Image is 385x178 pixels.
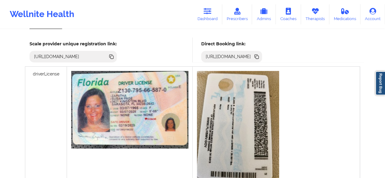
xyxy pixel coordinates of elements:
[32,54,82,60] div: [URL][DOMAIN_NAME]
[222,4,252,24] a: Prescribers
[375,71,385,95] a: Report Bug
[276,4,301,24] a: Coaches
[193,4,222,24] a: Dashboard
[301,4,329,24] a: Therapists
[360,4,385,24] a: Account
[201,41,262,47] h5: Direct Booking link:
[71,71,188,148] img: aea61583-1362-4576-ba12-cb380807e010_48af0da5-d9e7-40bb-91c5-6210e0881222Susan_P_Zapatha_DL.jpg
[203,54,254,60] div: [URL][DOMAIN_NAME]
[30,41,117,47] h5: Scale provider unique registration link:
[252,4,276,24] a: Admins
[329,4,361,24] a: Medications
